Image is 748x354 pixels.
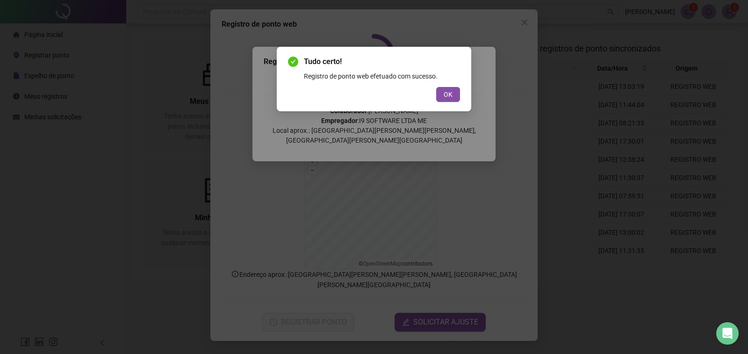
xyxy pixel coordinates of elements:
[288,57,298,67] span: check-circle
[304,56,460,67] span: Tudo certo!
[716,322,739,345] div: Open Intercom Messenger
[444,89,453,100] span: OK
[304,71,460,81] div: Registro de ponto web efetuado com sucesso.
[436,87,460,102] button: OK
